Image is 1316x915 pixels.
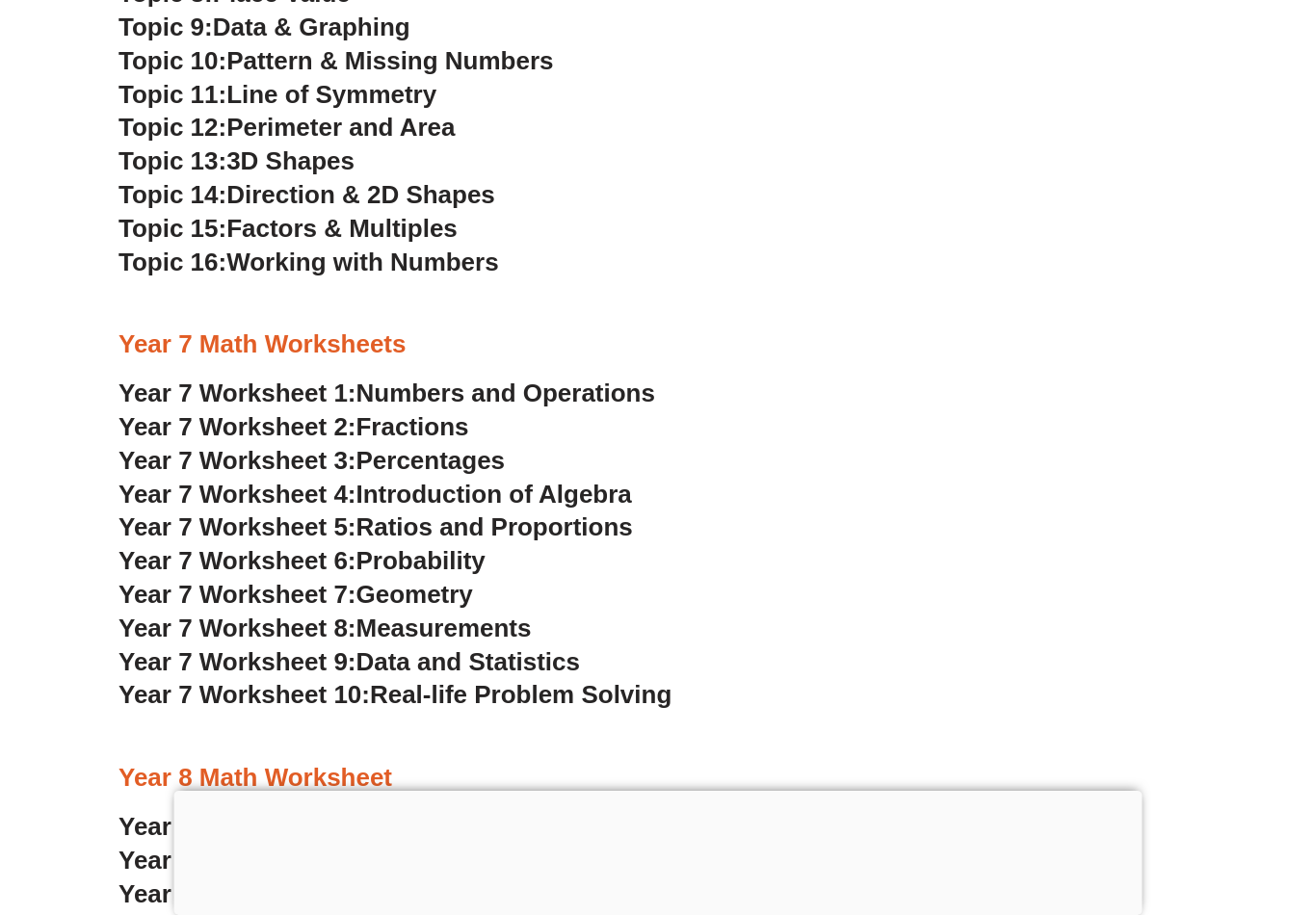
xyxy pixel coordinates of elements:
span: Ratios and Proportions [356,512,633,541]
span: Year 7 Worksheet 6: [118,546,356,575]
span: Topic 9: [118,13,213,41]
a: Year 8 Worksheet 2:Working with numbers [118,846,625,875]
a: Topic 10:Pattern & Missing Numbers [118,46,553,75]
span: Real-life Problem Solving [370,680,671,709]
span: Topic 15: [118,214,226,243]
span: Year 7 Worksheet 7: [118,580,356,609]
a: Year 7 Worksheet 7:Geometry [118,580,473,609]
a: Topic 12:Perimeter and Area [118,113,455,142]
span: Year 7 Worksheet 1: [118,379,356,407]
span: Factors & Multiples [226,214,458,243]
span: Year 7 Worksheet 4: [118,480,356,509]
a: Year 7 Worksheet 2:Fractions [118,412,468,441]
span: Data and Statistics [356,647,581,676]
a: Topic 16:Working with Numbers [118,248,499,276]
iframe: Chat Widget [986,697,1316,915]
span: Year 7 Worksheet 5: [118,512,356,541]
span: Year 7 Worksheet 10: [118,680,370,709]
span: Fractions [356,412,469,441]
span: Year 7 Worksheet 9: [118,647,356,676]
span: Pattern & Missing Numbers [226,46,553,75]
a: Year 7 Worksheet 3:Percentages [118,446,505,475]
span: Geometry [356,580,473,609]
a: Topic 14:Direction & 2D Shapes [118,180,495,209]
span: Topic 12: [118,113,226,142]
a: Year 8 Worksheet 3:[PERSON_NAME]'s theorem [118,879,692,908]
span: Year 7 Worksheet 2: [118,412,356,441]
a: Year 7 Worksheet 10:Real-life Problem Solving [118,680,671,709]
h3: Year 8 Math Worksheet [118,762,1198,795]
a: Topic 13:3D Shapes [118,146,355,175]
span: Probability [356,546,486,575]
span: Working with Numbers [226,248,498,276]
a: Year 7 Worksheet 1:Numbers and Operations [118,379,655,407]
span: Topic 13: [118,146,226,175]
span: Line of Symmetry [226,80,436,109]
span: Year 8 Worksheet 3: [118,879,356,908]
a: Year 7 Worksheet 5:Ratios and Proportions [118,512,633,541]
a: Year 8 Worksheet 1:Algebra [118,812,449,841]
span: Year 8 Worksheet 1: [118,812,356,841]
span: Perimeter and Area [226,113,455,142]
span: Numbers and Operations [356,379,655,407]
a: Topic 15:Factors & Multiples [118,214,458,243]
span: Data & Graphing [213,13,410,41]
span: Year 8 Worksheet 2: [118,846,356,875]
span: Introduction of Algebra [356,480,632,509]
a: Year 7 Worksheet 4:Introduction of Algebra [118,480,632,509]
span: Percentages [356,446,506,475]
span: Direction & 2D Shapes [226,180,495,209]
iframe: Advertisement [174,791,1143,910]
span: Year 7 Worksheet 3: [118,446,356,475]
a: Topic 11:Line of Symmetry [118,80,436,109]
span: Topic 16: [118,248,226,276]
h3: Year 7 Math Worksheets [118,328,1198,361]
a: Topic 9:Data & Graphing [118,13,410,41]
span: Year 7 Worksheet 8: [118,614,356,642]
span: 3D Shapes [226,146,355,175]
a: Year 7 Worksheet 6:Probability [118,546,486,575]
span: Topic 14: [118,180,226,209]
span: Measurements [356,614,532,642]
span: Topic 10: [118,46,226,75]
a: Year 7 Worksheet 9:Data and Statistics [118,647,580,676]
a: Year 7 Worksheet 8:Measurements [118,614,531,642]
span: Topic 11: [118,80,226,109]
